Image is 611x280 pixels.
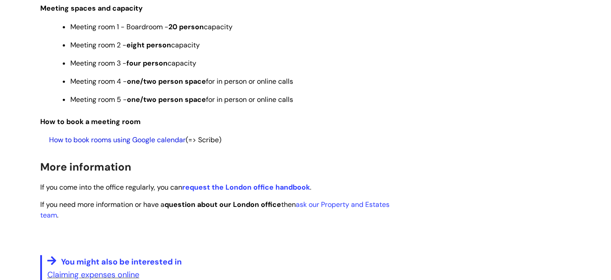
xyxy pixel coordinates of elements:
[70,22,233,31] span: Meeting room 1 - Boardroom - capacity
[168,22,204,31] strong: 20 person
[182,183,310,192] a: request the London office handbook
[40,200,390,220] span: If you need more information or have a then .
[40,183,311,192] span: If you come into the office regularly, you can .
[40,117,141,126] span: How to book a meeting room
[70,77,293,86] span: Meeting room 4 - for in person or online calls
[61,257,182,267] span: You might also be interested in
[49,135,186,144] a: How to book rooms using Google calendar
[49,135,221,144] span: (=> Scribe)
[127,95,206,104] strong: one/two person space
[127,77,206,86] strong: one/two person space
[40,4,143,13] span: Meeting spaces and capacity
[164,200,281,209] strong: question about our London office
[70,40,200,50] span: Meeting room 2 - capacity
[47,269,139,280] a: Claiming expenses online
[40,160,131,174] span: More information
[70,95,293,104] span: Meeting room 5 - for in person or online calls
[126,58,168,68] strong: four person
[70,58,196,68] span: Meeting room 3 - capacity
[126,40,171,50] strong: eight person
